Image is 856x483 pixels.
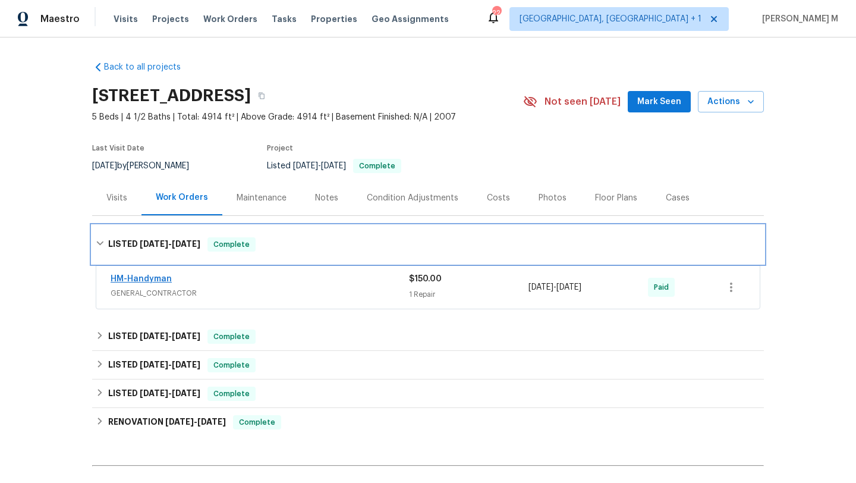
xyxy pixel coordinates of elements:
[92,111,523,123] span: 5 Beds | 4 1/2 Baths | Total: 4914 ft² | Above Grade: 4914 ft² | Basement Finished: N/A | 2007
[108,330,200,344] h6: LISTED
[251,85,272,106] button: Copy Address
[172,332,200,340] span: [DATE]
[409,275,442,283] span: $150.00
[539,192,567,204] div: Photos
[315,192,338,204] div: Notes
[140,240,200,248] span: -
[165,418,226,426] span: -
[108,415,226,429] h6: RENOVATION
[209,331,254,343] span: Complete
[545,96,621,108] span: Not seen [DATE]
[237,192,287,204] div: Maintenance
[92,162,117,170] span: [DATE]
[293,162,318,170] span: [DATE]
[707,95,754,109] span: Actions
[92,159,203,173] div: by [PERSON_NAME]
[108,237,200,252] h6: LISTED
[209,388,254,400] span: Complete
[267,162,401,170] span: Listed
[40,13,80,25] span: Maestro
[293,162,346,170] span: -
[637,95,681,109] span: Mark Seen
[114,13,138,25] span: Visits
[595,192,637,204] div: Floor Plans
[520,13,701,25] span: [GEOGRAPHIC_DATA], [GEOGRAPHIC_DATA] + 1
[140,332,200,340] span: -
[354,162,400,170] span: Complete
[92,145,144,152] span: Last Visit Date
[92,61,206,73] a: Back to all projects
[111,275,172,283] a: HM-Handyman
[272,15,297,23] span: Tasks
[321,162,346,170] span: [DATE]
[140,360,200,369] span: -
[156,192,208,203] div: Work Orders
[92,322,764,351] div: LISTED [DATE]-[DATE]Complete
[409,288,528,300] div: 1 Repair
[528,281,581,293] span: -
[108,387,200,401] h6: LISTED
[106,192,127,204] div: Visits
[152,13,189,25] span: Projects
[487,192,510,204] div: Costs
[367,192,458,204] div: Condition Adjustments
[140,389,200,397] span: -
[209,359,254,371] span: Complete
[165,418,194,426] span: [DATE]
[698,91,764,113] button: Actions
[92,225,764,264] div: LISTED [DATE]-[DATE]Complete
[108,358,200,372] h6: LISTED
[92,379,764,408] div: LISTED [DATE]-[DATE]Complete
[92,90,251,102] h2: [STREET_ADDRESS]
[172,240,200,248] span: [DATE]
[140,360,168,369] span: [DATE]
[92,351,764,379] div: LISTED [DATE]-[DATE]Complete
[372,13,449,25] span: Geo Assignments
[311,13,357,25] span: Properties
[666,192,690,204] div: Cases
[234,416,280,428] span: Complete
[111,287,409,299] span: GENERAL_CONTRACTOR
[140,389,168,397] span: [DATE]
[209,239,254,250] span: Complete
[197,418,226,426] span: [DATE]
[757,13,838,25] span: [PERSON_NAME] M
[528,283,553,291] span: [DATE]
[492,7,501,19] div: 22
[140,240,168,248] span: [DATE]
[92,408,764,437] div: RENOVATION [DATE]-[DATE]Complete
[556,283,581,291] span: [DATE]
[203,13,257,25] span: Work Orders
[140,332,168,340] span: [DATE]
[172,360,200,369] span: [DATE]
[172,389,200,397] span: [DATE]
[654,281,674,293] span: Paid
[628,91,691,113] button: Mark Seen
[267,145,293,152] span: Project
